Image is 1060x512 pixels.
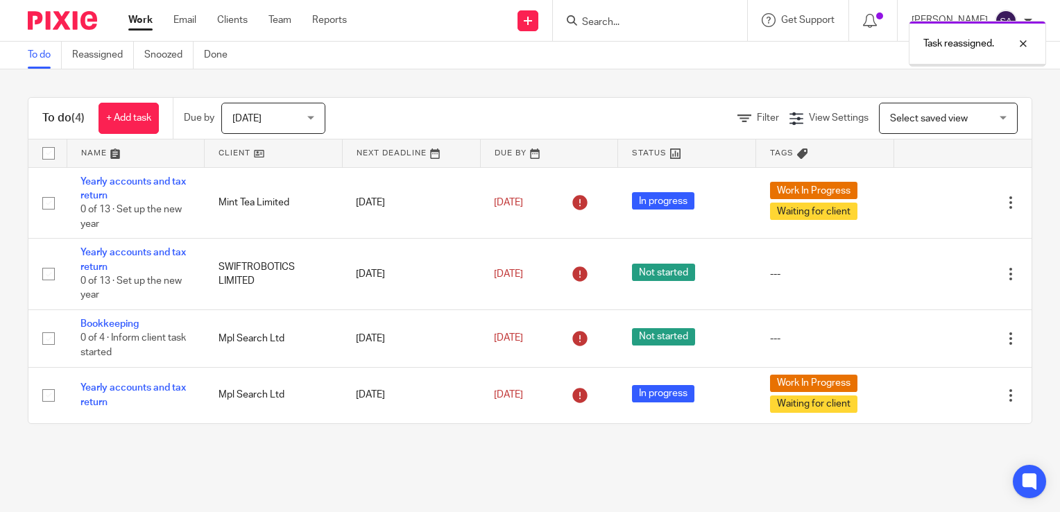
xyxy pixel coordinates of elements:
[205,367,343,423] td: Mpl Search Ltd
[204,42,238,69] a: Done
[80,276,182,300] span: 0 of 13 · Set up the new year
[342,239,480,310] td: [DATE]
[342,310,480,367] td: [DATE]
[99,103,159,134] a: + Add task
[770,395,857,413] span: Waiting for client
[80,334,186,358] span: 0 of 4 · Inform client task started
[28,11,97,30] img: Pixie
[80,383,186,407] a: Yearly accounts and tax return
[757,113,779,123] span: Filter
[494,198,523,207] span: [DATE]
[632,385,694,402] span: In progress
[770,203,857,220] span: Waiting for client
[80,205,182,229] span: 0 of 13 · Set up the new year
[80,319,139,329] a: Bookkeeping
[128,13,153,27] a: Work
[770,375,857,392] span: Work In Progress
[217,13,248,27] a: Clients
[173,13,196,27] a: Email
[494,334,523,343] span: [DATE]
[205,310,343,367] td: Mpl Search Ltd
[632,192,694,210] span: In progress
[205,239,343,310] td: SWIFTROBOTICS LIMITED
[80,177,186,200] a: Yearly accounts and tax return
[632,328,695,345] span: Not started
[268,13,291,27] a: Team
[809,113,869,123] span: View Settings
[494,390,523,400] span: [DATE]
[80,248,186,271] a: Yearly accounts and tax return
[342,167,480,239] td: [DATE]
[770,267,880,281] div: ---
[770,149,794,157] span: Tags
[72,42,134,69] a: Reassigned
[770,332,880,345] div: ---
[770,182,857,199] span: Work In Progress
[184,111,214,125] p: Due by
[312,13,347,27] a: Reports
[42,111,85,126] h1: To do
[144,42,194,69] a: Snoozed
[71,112,85,123] span: (4)
[342,367,480,423] td: [DATE]
[632,264,695,281] span: Not started
[890,114,968,123] span: Select saved view
[995,10,1017,32] img: svg%3E
[205,167,343,239] td: Mint Tea Limited
[232,114,262,123] span: [DATE]
[494,269,523,279] span: [DATE]
[923,37,994,51] p: Task reassigned.
[28,42,62,69] a: To do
